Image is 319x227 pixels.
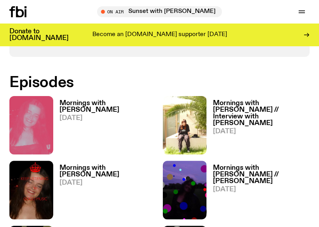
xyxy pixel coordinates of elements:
h3: Donate to [DOMAIN_NAME] [9,28,68,42]
a: Mornings with [PERSON_NAME] // [PERSON_NAME][DATE] [207,165,310,219]
h3: Mornings with [PERSON_NAME] // [PERSON_NAME] [213,165,310,185]
p: Become an [DOMAIN_NAME] supporter [DATE] [92,31,227,38]
span: Tune in live [106,9,218,15]
span: [DATE] [59,115,157,122]
span: [DATE] [213,186,310,193]
a: Mornings with [PERSON_NAME][DATE] [53,100,157,154]
h3: Mornings with [PERSON_NAME] [59,165,157,178]
span: [DATE] [213,128,310,135]
span: [DATE] [59,180,157,186]
button: On AirSunset with [PERSON_NAME] [97,6,222,17]
a: Mornings with [PERSON_NAME][DATE] [53,165,157,219]
a: Mornings with [PERSON_NAME] // Interview with [PERSON_NAME][DATE] [207,100,310,154]
h3: Mornings with [PERSON_NAME] // Interview with [PERSON_NAME] [213,100,310,127]
h2: Episodes [9,76,310,90]
h3: Mornings with [PERSON_NAME] [59,100,157,113]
